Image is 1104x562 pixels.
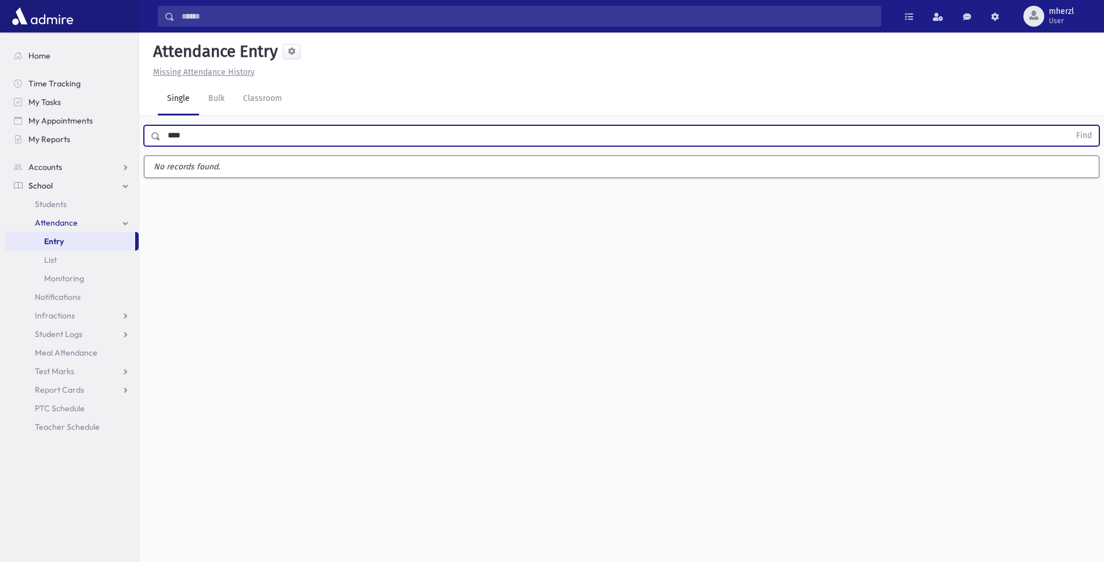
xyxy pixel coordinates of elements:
[5,46,139,65] a: Home
[35,310,75,321] span: Infractions
[35,347,97,358] span: Meal Attendance
[28,78,81,89] span: Time Tracking
[5,325,139,343] a: Student Logs
[35,199,67,209] span: Students
[199,83,234,115] a: Bulk
[35,366,74,376] span: Test Marks
[1069,126,1099,146] button: Find
[44,236,64,246] span: Entry
[5,362,139,380] a: Test Marks
[175,6,881,27] input: Search
[5,93,139,111] a: My Tasks
[28,115,93,126] span: My Appointments
[5,111,139,130] a: My Appointments
[35,385,84,395] span: Report Cards
[35,217,78,228] span: Attendance
[35,403,85,414] span: PTC Schedule
[158,83,199,115] a: Single
[35,329,82,339] span: Student Logs
[153,67,255,77] u: Missing Attendance History
[5,195,139,213] a: Students
[5,343,139,362] a: Meal Attendance
[5,176,139,195] a: School
[9,5,76,28] img: AdmirePro
[44,273,84,284] span: Monitoring
[28,97,61,107] span: My Tasks
[1049,16,1074,26] span: User
[28,162,62,172] span: Accounts
[5,251,139,269] a: List
[5,232,135,251] a: Entry
[149,42,278,61] h5: Attendance Entry
[5,380,139,399] a: Report Cards
[5,306,139,325] a: Infractions
[5,288,139,306] a: Notifications
[149,67,255,77] a: Missing Attendance History
[5,418,139,436] a: Teacher Schedule
[144,156,1099,177] label: No records found.
[5,399,139,418] a: PTC Schedule
[28,180,53,191] span: School
[234,83,291,115] a: Classroom
[5,130,139,148] a: My Reports
[28,134,70,144] span: My Reports
[44,255,57,265] span: List
[1049,7,1074,16] span: mherzl
[5,158,139,176] a: Accounts
[5,74,139,93] a: Time Tracking
[28,50,50,61] span: Home
[5,213,139,232] a: Attendance
[35,292,81,302] span: Notifications
[35,422,100,432] span: Teacher Schedule
[5,269,139,288] a: Monitoring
